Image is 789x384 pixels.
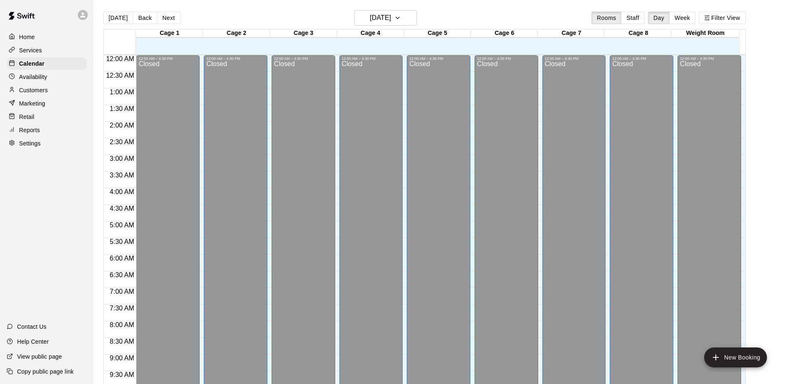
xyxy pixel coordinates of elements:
p: View public page [17,352,62,361]
p: Availability [19,73,47,81]
p: Contact Us [17,322,47,331]
div: Weight Room [672,30,739,37]
a: Settings [7,137,87,150]
div: 12:00 AM – 4:30 PM [612,57,671,61]
span: 7:00 AM [108,288,136,295]
div: Cage 3 [270,30,337,37]
div: Cage 6 [471,30,538,37]
a: Services [7,44,87,57]
span: 4:00 AM [108,188,136,195]
button: Staff [621,12,645,24]
div: Cage 5 [404,30,471,37]
span: 5:30 AM [108,238,136,245]
button: Week [669,12,695,24]
div: 12:00 AM – 4:30 PM [274,57,333,61]
div: Cage 4 [337,30,404,37]
a: Reports [7,124,87,136]
span: 12:30 AM [104,72,136,79]
span: 5:00 AM [108,222,136,229]
span: 12:00 AM [104,55,136,62]
span: 1:00 AM [108,89,136,96]
h6: [DATE] [370,12,391,24]
button: [DATE] [354,10,417,26]
div: 12:00 AM – 4:30 PM [409,57,468,61]
button: Next [157,12,180,24]
span: 8:30 AM [108,338,136,345]
div: 12:00 AM – 4:30 PM [206,57,265,61]
span: 6:30 AM [108,271,136,278]
a: Home [7,31,87,43]
span: 8:00 AM [108,321,136,328]
a: Retail [7,111,87,123]
p: Marketing [19,99,45,108]
a: Customers [7,84,87,96]
a: Calendar [7,57,87,70]
span: 7:30 AM [108,305,136,312]
button: Day [648,12,670,24]
span: 9:00 AM [108,354,136,362]
span: 4:30 AM [108,205,136,212]
div: Cage 7 [538,30,605,37]
button: [DATE] [103,12,133,24]
p: Help Center [17,337,49,346]
a: Marketing [7,97,87,110]
span: 1:30 AM [108,105,136,112]
p: Settings [19,139,41,148]
div: 12:00 AM – 4:30 PM [477,57,536,61]
div: Cage 8 [605,30,672,37]
p: Calendar [19,59,45,68]
span: 6:00 AM [108,255,136,262]
button: Rooms [591,12,621,24]
p: Reports [19,126,40,134]
button: Filter View [699,12,745,24]
div: 12:00 AM – 4:30 PM [680,57,739,61]
a: Availability [7,71,87,83]
span: 3:30 AM [108,172,136,179]
span: 2:30 AM [108,138,136,145]
p: Services [19,46,42,54]
div: 12:00 AM – 4:30 PM [342,57,401,61]
div: 12:00 AM – 4:30 PM [139,57,197,61]
button: Back [133,12,157,24]
button: add [704,347,767,367]
span: 2:00 AM [108,122,136,129]
p: Home [19,33,35,41]
span: 9:30 AM [108,371,136,378]
p: Copy public page link [17,367,74,376]
div: Cage 2 [203,30,270,37]
div: Cage 1 [136,30,203,37]
p: Customers [19,86,48,94]
span: 3:00 AM [108,155,136,162]
p: Retail [19,113,35,121]
div: 12:00 AM – 4:30 PM [545,57,603,61]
